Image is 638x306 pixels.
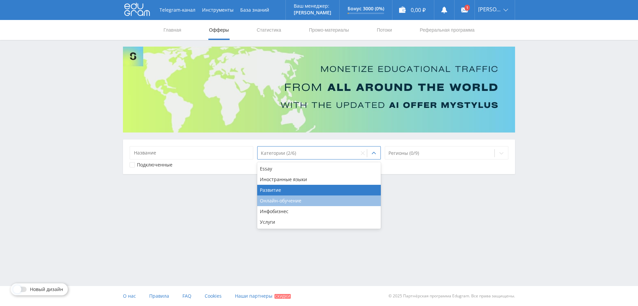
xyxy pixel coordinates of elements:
a: Правила [149,286,169,306]
a: О нас [123,286,136,306]
div: Онлайн-обучение [257,195,381,206]
div: Инфобизнес [257,206,381,217]
div: Подключенные [137,162,172,167]
div: Essay [257,163,381,174]
div: © 2025 Партнёрская программа Edugram. Все права защищены. [322,286,515,306]
a: Промо-материалы [308,20,350,40]
div: Развитие [257,185,381,195]
p: [PERSON_NAME] [294,10,331,15]
span: [PERSON_NAME] [478,7,501,12]
div: Иностранные языки [257,174,381,185]
a: FAQ [182,286,191,306]
a: Реферальная программа [419,20,475,40]
input: Название [130,146,253,159]
span: Cookies [205,293,222,299]
p: Ваш менеджер: [294,3,331,9]
a: Потоки [376,20,393,40]
span: FAQ [182,293,191,299]
a: Наши партнеры Скидки [235,286,291,306]
span: Наши партнеры [235,293,272,299]
img: Banner [123,47,515,133]
span: Скидки [274,294,291,299]
span: О нас [123,293,136,299]
span: Правила [149,293,169,299]
a: Статистика [256,20,282,40]
a: Офферы [208,20,230,40]
a: Cookies [205,286,222,306]
p: Бонус 3000 (0%) [348,6,384,11]
div: Услуги [257,217,381,227]
a: Главная [163,20,182,40]
span: Новый дизайн [30,287,63,292]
